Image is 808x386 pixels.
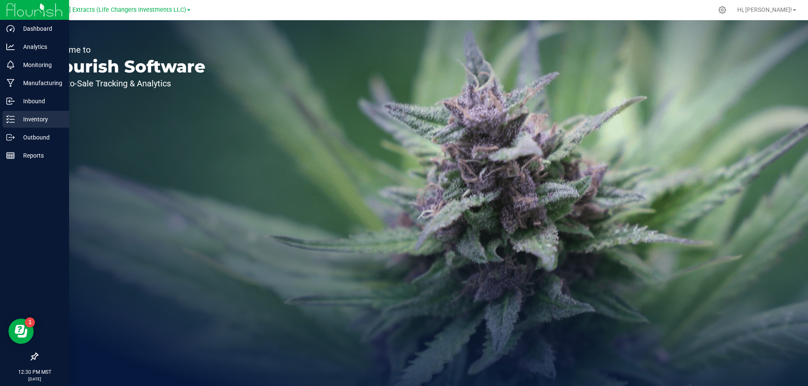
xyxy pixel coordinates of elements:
[6,133,15,142] inline-svg: Outbound
[6,79,15,87] inline-svg: Manufacturing
[25,317,35,327] iframe: Resource center unread badge
[6,61,15,69] inline-svg: Monitoring
[45,79,205,88] p: Seed-to-Sale Tracking & Analytics
[717,6,728,14] div: Manage settings
[15,78,65,88] p: Manufacturing
[15,42,65,52] p: Analytics
[45,58,205,75] p: Flourish Software
[8,319,34,344] iframe: Resource center
[737,6,792,13] span: Hi, [PERSON_NAME]!
[4,368,65,376] p: 12:30 PM MST
[15,96,65,106] p: Inbound
[24,6,186,13] span: [PERSON_NAME] Extracts (Life Changers Investments LLC)
[6,43,15,51] inline-svg: Analytics
[15,132,65,142] p: Outbound
[6,97,15,105] inline-svg: Inbound
[6,115,15,123] inline-svg: Inventory
[15,24,65,34] p: Dashboard
[6,24,15,33] inline-svg: Dashboard
[6,151,15,160] inline-svg: Reports
[45,46,205,54] p: Welcome to
[15,150,65,161] p: Reports
[15,114,65,124] p: Inventory
[4,376,65,382] p: [DATE]
[15,60,65,70] p: Monitoring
